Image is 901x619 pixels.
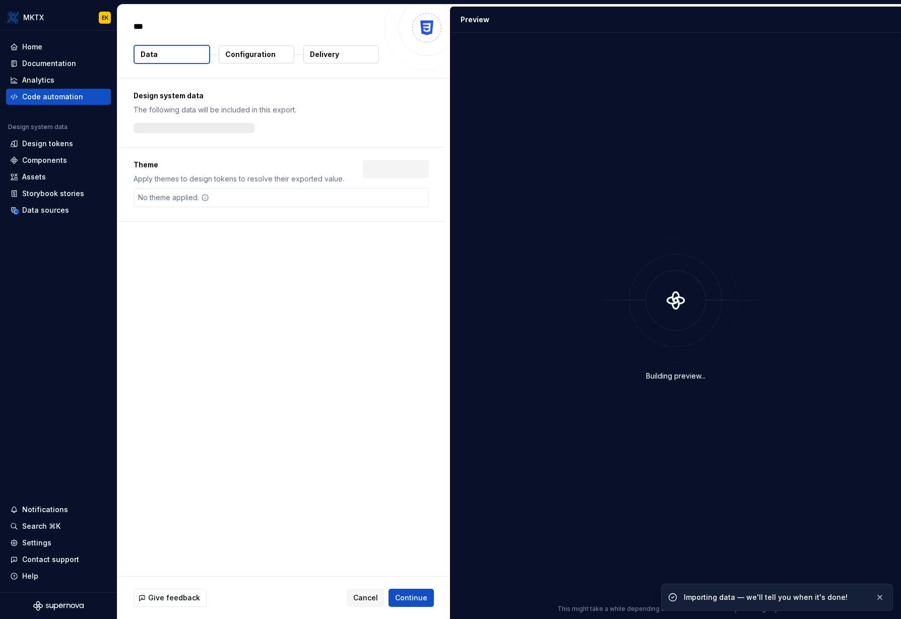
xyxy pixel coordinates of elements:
[6,551,111,568] button: Contact support
[303,45,379,64] button: Delivery
[22,505,68,515] div: Notifications
[22,155,67,165] div: Components
[225,49,276,59] p: Configuration
[134,45,210,64] button: Data
[557,605,795,613] p: This might take a while depending on the amount of data in your design system.
[22,172,46,182] div: Assets
[6,55,111,72] a: Documentation
[6,72,111,88] a: Analytics
[461,15,489,25] div: Preview
[684,592,867,602] div: Importing data — we'll tell you when it's done!
[353,593,378,603] span: Cancel
[6,502,111,518] button: Notifications
[6,568,111,584] button: Help
[8,123,68,131] div: Design system data
[102,14,108,22] div: EK
[219,45,294,64] button: Configuration
[134,91,429,101] p: Design system data
[22,205,69,215] div: Data sources
[6,39,111,55] a: Home
[6,518,111,534] button: Search ⌘K
[6,185,111,202] a: Storybook stories
[395,593,427,603] span: Continue
[2,7,115,28] button: MKTXEK
[347,589,384,607] button: Cancel
[6,152,111,168] a: Components
[22,42,42,52] div: Home
[22,521,60,531] div: Search ⌘K
[22,554,79,565] div: Contact support
[141,49,158,59] p: Data
[6,169,111,185] a: Assets
[6,136,111,152] a: Design tokens
[22,92,83,102] div: Code automation
[6,202,111,218] a: Data sources
[22,58,76,69] div: Documentation
[23,13,44,23] div: MKTX
[33,601,84,611] svg: Supernova Logo
[22,139,73,149] div: Design tokens
[22,75,54,85] div: Analytics
[134,174,344,184] p: Apply themes to design tokens to resolve their exported value.
[7,12,19,24] img: 6599c211-2218-4379-aa47-474b768e6477.png
[22,538,51,548] div: Settings
[134,105,429,115] p: The following data will be included in this export.
[134,189,213,207] div: No theme applied.
[148,593,200,603] span: Give feedback
[646,371,705,381] div: Building preview...
[134,160,344,170] p: Theme
[22,189,84,199] div: Storybook stories
[22,571,38,581] div: Help
[389,589,434,607] button: Continue
[6,89,111,105] a: Code automation
[134,589,207,607] button: Give feedback
[310,49,339,59] p: Delivery
[6,535,111,551] a: Settings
